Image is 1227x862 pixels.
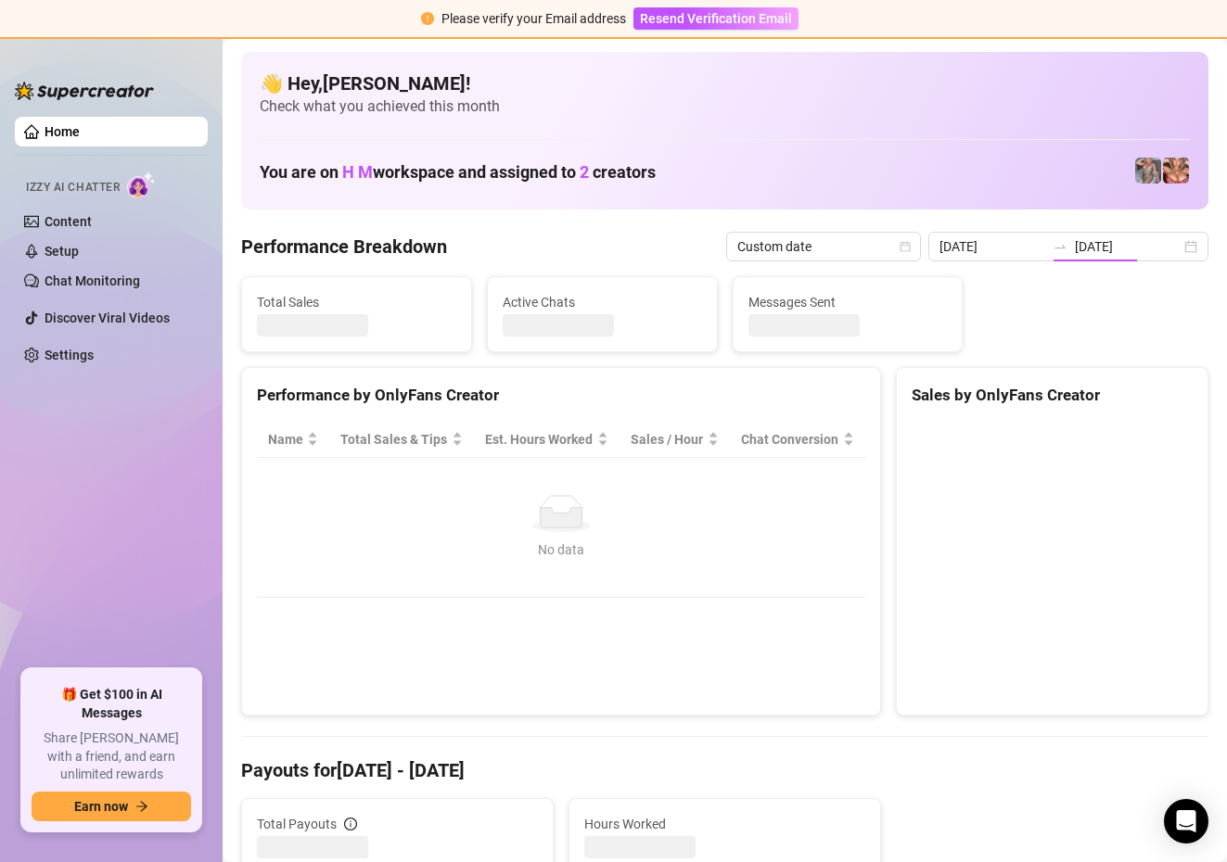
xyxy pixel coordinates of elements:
h4: 👋 Hey, [PERSON_NAME] ! [260,70,1190,96]
span: info-circle [344,818,357,830]
span: arrow-right [135,800,148,813]
img: logo-BBDzfeDw.svg [15,82,154,100]
span: 2 [580,162,589,182]
span: Messages Sent [748,292,948,312]
span: to [1053,239,1067,254]
button: Resend Verification Email [633,7,799,30]
span: Sales / Hour [631,429,704,450]
a: Content [45,214,92,229]
span: Resend Verification Email [640,11,792,26]
span: Name [268,429,303,450]
div: Performance by OnlyFans Creator [257,383,865,408]
a: Discover Viral Videos [45,311,170,325]
a: Home [45,124,80,139]
span: calendar [900,241,911,252]
div: Sales by OnlyFans Creator [912,383,1193,408]
input: Start date [939,236,1045,257]
span: Izzy AI Chatter [26,179,120,196]
a: Chat Monitoring [45,273,140,288]
h4: Payouts for [DATE] - [DATE] [241,757,1208,783]
h4: Performance Breakdown [241,234,447,260]
span: Total Sales [257,292,456,312]
th: Sales / Hour [620,422,730,458]
th: Name [257,422,329,458]
span: Share [PERSON_NAME] with a friend, and earn unlimited rewards [32,729,191,784]
span: exclamation-circle [421,12,434,25]
a: Settings [45,348,94,362]
span: Chat Conversion [741,429,839,450]
img: pennylondonvip [1135,158,1161,184]
span: Total Payouts [257,814,337,834]
button: Earn nowarrow-right [32,792,191,821]
span: Total Sales & Tips [340,429,448,450]
h1: You are on workspace and assigned to creators [260,162,656,183]
div: Please verify your Email address [441,8,626,29]
a: Setup [45,244,79,259]
span: H M [342,162,373,182]
th: Total Sales & Tips [329,422,474,458]
img: AI Chatter [127,171,156,198]
img: pennylondon [1163,158,1189,184]
span: Active Chats [503,292,702,312]
span: Check what you achieved this month [260,96,1190,117]
div: Est. Hours Worked [485,429,594,450]
th: Chat Conversion [730,422,865,458]
span: Hours Worked [584,814,865,834]
span: Custom date [737,233,910,260]
span: swap-right [1053,239,1067,254]
span: 🎁 Get $100 in AI Messages [32,686,191,722]
div: No data [275,539,847,560]
span: Earn now [74,799,128,814]
div: Open Intercom Messenger [1164,799,1208,843]
input: End date [1075,236,1181,257]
